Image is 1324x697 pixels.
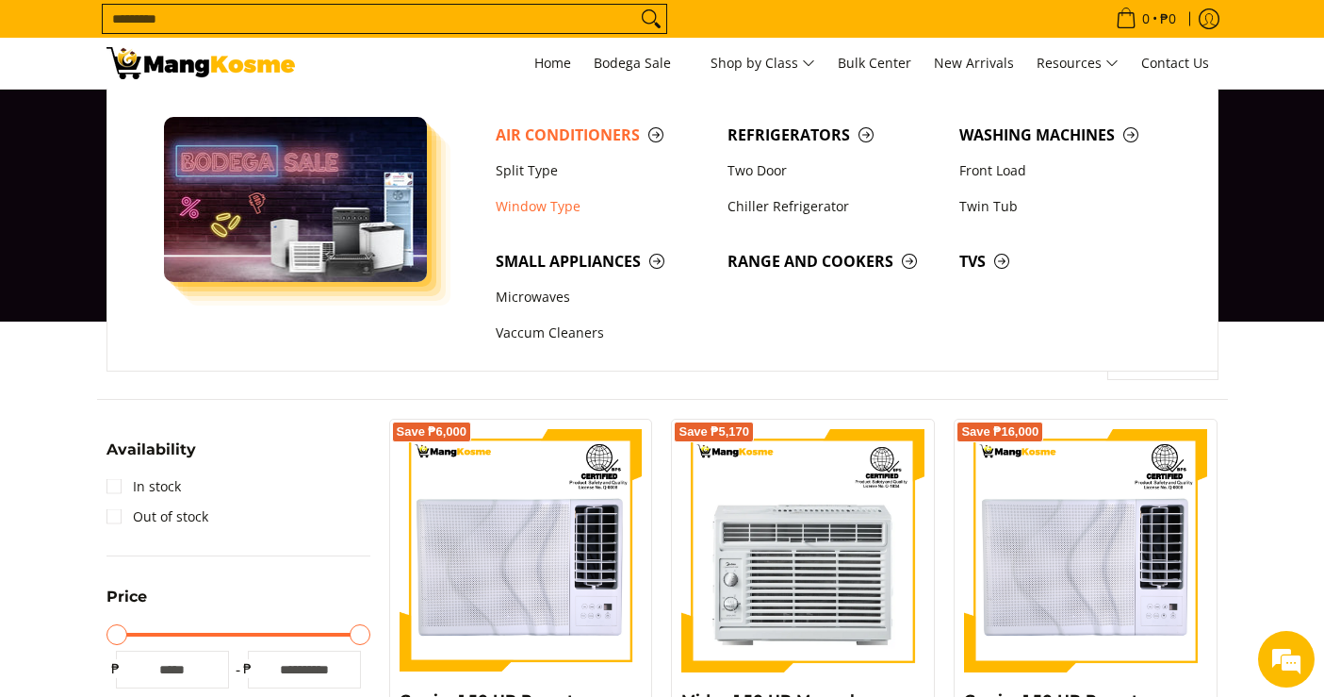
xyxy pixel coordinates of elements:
[1037,52,1119,75] span: Resources
[594,52,688,75] span: Bodega Sale
[496,250,709,274] span: Small Appliances
[950,153,1182,189] a: Front Load
[486,316,718,352] a: Vaccum Cleaners
[486,153,718,189] a: Split Type
[584,38,697,89] a: Bodega Sale
[924,38,1023,89] a: New Arrivals
[838,54,911,72] span: Bulk Center
[678,426,749,438] span: Save ₱5,170
[718,117,950,153] a: Refrigerators
[959,124,1172,147] span: Washing Machines
[681,429,924,672] img: Midea 1.50 HP Manual R32 Window-Type Air Conditioner (Class B)
[1139,12,1152,25] span: 0
[486,279,718,315] a: Microwaves
[727,124,940,147] span: Refrigerators
[727,250,940,274] span: Range and Cookers
[950,243,1182,279] a: TVs
[534,54,571,72] span: Home
[400,429,643,672] img: Carrier 1.50 HP Remote Aura Window-Type Inverter Air Conditioner (Premium)
[238,659,257,678] span: ₱
[718,153,950,189] a: Two Door
[397,426,467,438] span: Save ₱6,000
[1027,38,1128,89] a: Resources
[950,189,1182,224] a: Twin Tub
[106,47,295,79] img: Bodega Sale Aircon l Mang Kosme: Home Appliances Warehouse Sale Window Type
[525,38,580,89] a: Home
[828,38,921,89] a: Bulk Center
[496,124,709,147] span: Air Conditioners
[106,502,208,532] a: Out of stock
[164,117,428,282] img: Bodega Sale
[314,38,1218,89] nav: Main Menu
[106,589,147,605] span: Price
[1157,12,1179,25] span: ₱0
[711,52,815,75] span: Shop by Class
[964,429,1207,672] img: Carrier 1.50 HP Remote Aura Window-Type Inverter Air Conditioner (Class B)
[106,472,181,502] a: In stock
[1141,54,1209,72] span: Contact Us
[106,659,125,678] span: ₱
[106,589,147,619] summary: Open
[718,189,950,224] a: Chiller Refrigerator
[486,117,718,153] a: Air Conditioners
[950,117,1182,153] a: Washing Machines
[486,189,718,224] a: Window Type
[636,5,666,33] button: Search
[1110,8,1182,29] span: •
[106,442,196,472] summary: Open
[934,54,1014,72] span: New Arrivals
[1132,38,1218,89] a: Contact Us
[959,250,1172,274] span: TVs
[701,38,825,89] a: Shop by Class
[961,426,1038,438] span: Save ₱16,000
[106,442,196,457] span: Availability
[486,243,718,279] a: Small Appliances
[718,243,950,279] a: Range and Cookers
